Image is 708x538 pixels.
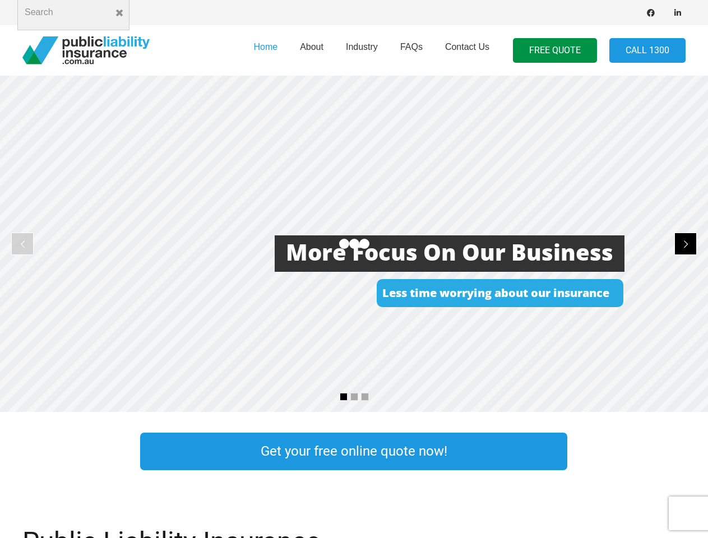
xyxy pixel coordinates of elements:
[590,430,707,473] a: Link
[335,22,389,79] a: Industry
[140,433,567,470] a: Get your free online quote now!
[513,38,597,63] a: FREE QUOTE
[109,3,129,23] button: Close
[670,5,686,21] a: LinkedIn
[242,22,289,79] a: Home
[22,36,150,64] a: pli_logotransparent
[300,42,323,52] span: About
[289,22,335,79] a: About
[445,42,489,52] span: Contact Us
[389,22,434,79] a: FAQs
[434,22,501,79] a: Contact Us
[643,5,659,21] a: Facebook
[609,38,686,63] a: Call 1300
[400,42,423,52] span: FAQs
[346,42,378,52] span: Industry
[253,42,277,52] span: Home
